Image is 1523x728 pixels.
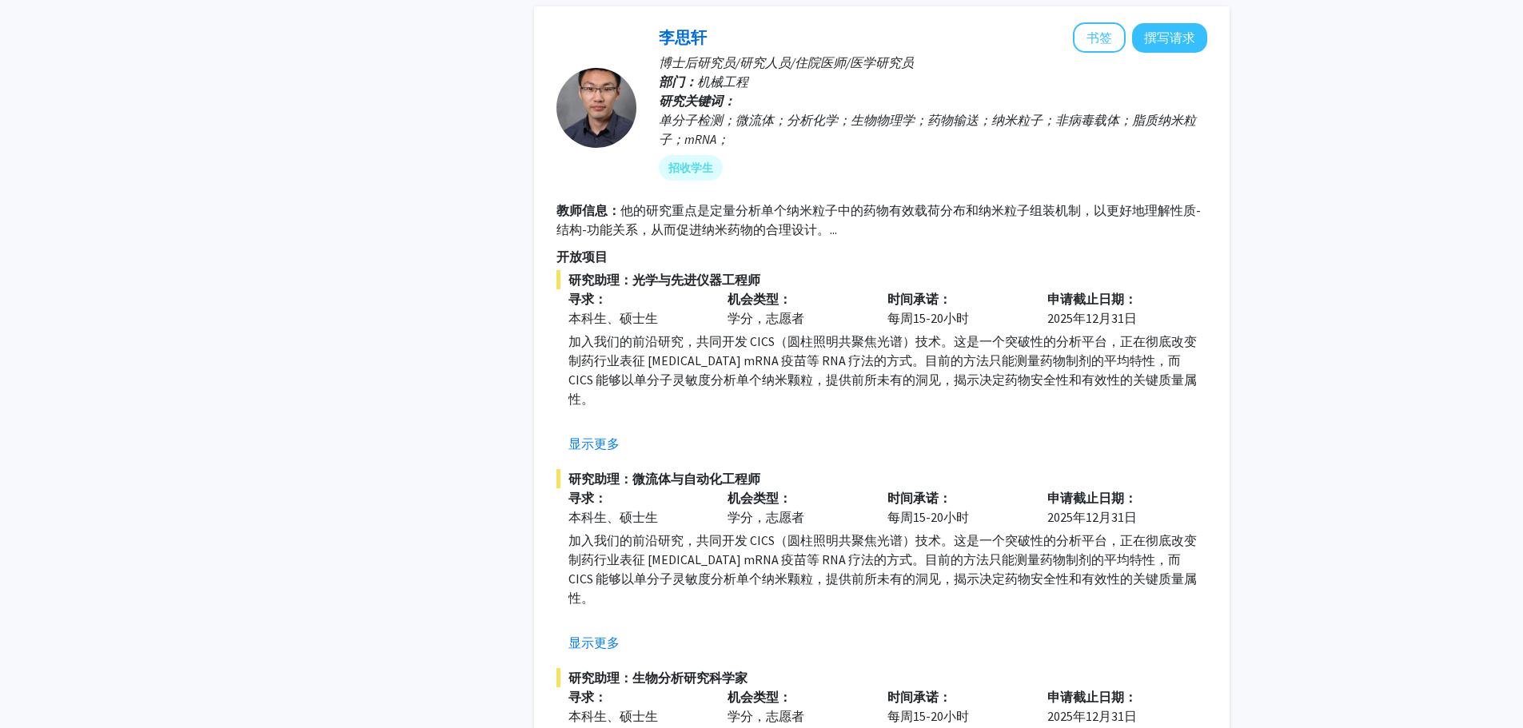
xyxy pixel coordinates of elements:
[1086,30,1112,46] font: 书签
[556,202,1201,237] font: 他的研究重点是定量分析单个纳米粒子中的药物有效载荷分布和纳米粒子组装机制，以更好地理解性质-结构-功能关系，从而促进纳米药物的合理设计。...
[728,291,791,307] font: 机会类型：
[568,490,607,506] font: 寻求：
[728,689,791,705] font: 机会类型：
[1047,509,1137,525] font: 2025年12月31日
[1144,30,1195,46] font: 撰写请求
[1047,291,1137,307] font: 申请截止日期：
[1073,22,1126,53] button: 将李思璇添加到书签
[568,471,760,487] font: 研究助理：微流体与自动化工程师
[556,202,620,218] font: 教师信息：
[568,333,1197,407] font: 加入我们的前沿研究，共同开发 CICS（圆柱照明共聚焦光谱）技术。这是一个突破性的分析平台，正在彻底改变制药行业表征 [MEDICAL_DATA] mRNA 疫苗等 RNA 疗法的方式。目前的方...
[568,434,620,453] button: 显示更多
[659,93,736,109] font: 研究关键词：
[728,708,804,724] font: 学分，志愿者
[568,633,620,652] button: 显示更多
[728,490,791,506] font: 机会类型：
[728,509,804,525] font: 学分，志愿者
[568,670,748,686] font: 研究助理：生物分析研究科学家
[568,436,620,452] font: 显示更多
[668,161,713,175] font: 招收学生
[1047,689,1137,705] font: 申请截止日期：
[568,272,760,288] font: 研究助理：光学与先进仪器工程师
[887,310,969,326] font: 每周15-20小时
[568,509,658,525] font: 本科生、硕士生
[568,708,658,724] font: 本科生、硕士生
[887,509,969,525] font: 每周15-20小时
[568,532,1197,606] font: 加入我们的前沿研究，共同开发 CICS（圆柱照明共聚焦光谱）技术。这是一个突破性的分析平台，正在彻底改变制药行业表征 [MEDICAL_DATA] mRNA 疫苗等 RNA 疗法的方式。目前的方...
[659,112,1196,147] font: 单分子检测；微流体；分析化学；生物物理学；药物输送；纳米粒子；非病毒载体；脂质纳米粒子；mRNA；
[728,310,804,326] font: 学分，志愿者
[1047,310,1137,326] font: 2025年12月31日
[697,74,748,90] font: 机械工程
[1132,23,1207,53] button: 向李思轩撰写请求
[659,74,697,90] font: 部门：
[568,310,658,326] font: 本科生、硕士生
[1047,490,1137,506] font: 申请截止日期：
[556,249,608,265] font: 开放项目
[887,490,951,506] font: 时间承诺：
[887,708,969,724] font: 每周15-20小时
[1047,708,1137,724] font: 2025年12月31日
[887,291,951,307] font: 时间承诺：
[568,635,620,650] font: 显示更多
[568,689,607,705] font: 寻求：
[659,27,707,47] a: 李思轩
[659,54,914,70] font: 博士后研究员/研究人员/住院医师/医学研究员
[12,656,68,716] iframe: 聊天
[887,689,951,705] font: 时间承诺：
[568,291,607,307] font: 寻求：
